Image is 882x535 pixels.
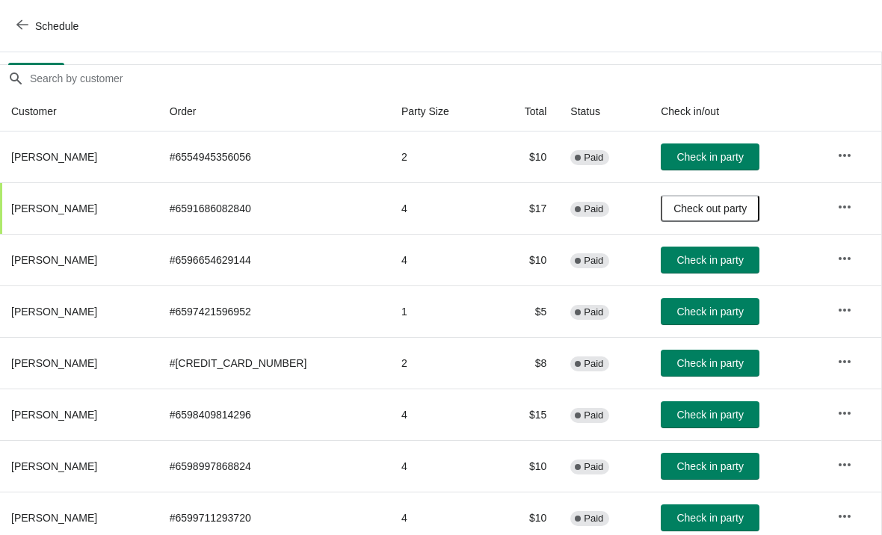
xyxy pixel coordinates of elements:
[661,298,759,325] button: Check in party
[493,234,559,285] td: $10
[493,440,559,492] td: $10
[558,92,649,132] th: Status
[493,337,559,389] td: $8
[29,65,881,92] input: Search by customer
[389,285,493,337] td: 1
[158,234,389,285] td: # 6596654629144
[584,409,603,421] span: Paid
[11,254,97,266] span: [PERSON_NAME]
[493,182,559,234] td: $17
[493,92,559,132] th: Total
[676,151,743,163] span: Check in party
[584,358,603,370] span: Paid
[661,453,759,480] button: Check in party
[661,401,759,428] button: Check in party
[389,132,493,182] td: 2
[11,151,97,163] span: [PERSON_NAME]
[584,152,603,164] span: Paid
[7,13,90,40] button: Schedule
[158,389,389,440] td: # 6598409814296
[661,195,759,222] button: Check out party
[11,512,97,524] span: [PERSON_NAME]
[389,92,493,132] th: Party Size
[389,440,493,492] td: 4
[676,512,743,524] span: Check in party
[158,285,389,337] td: # 6597421596952
[584,306,603,318] span: Paid
[389,389,493,440] td: 4
[158,182,389,234] td: # 6591686082840
[493,285,559,337] td: $5
[158,92,389,132] th: Order
[649,92,825,132] th: Check in/out
[11,357,97,369] span: [PERSON_NAME]
[676,460,743,472] span: Check in party
[584,255,603,267] span: Paid
[584,203,603,215] span: Paid
[11,460,97,472] span: [PERSON_NAME]
[584,513,603,525] span: Paid
[661,143,759,170] button: Check in party
[676,254,743,266] span: Check in party
[676,409,743,421] span: Check in party
[661,350,759,377] button: Check in party
[11,306,97,318] span: [PERSON_NAME]
[389,182,493,234] td: 4
[661,504,759,531] button: Check in party
[676,357,743,369] span: Check in party
[11,202,97,214] span: [PERSON_NAME]
[389,234,493,285] td: 4
[584,461,603,473] span: Paid
[676,306,743,318] span: Check in party
[389,337,493,389] td: 2
[158,132,389,182] td: # 6554945356056
[493,389,559,440] td: $15
[493,132,559,182] td: $10
[673,202,747,214] span: Check out party
[661,247,759,273] button: Check in party
[35,20,78,32] span: Schedule
[158,337,389,389] td: # [CREDIT_CARD_NUMBER]
[11,409,97,421] span: [PERSON_NAME]
[158,440,389,492] td: # 6598997868824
